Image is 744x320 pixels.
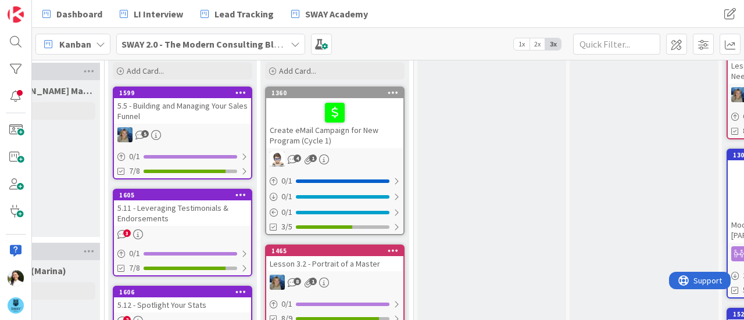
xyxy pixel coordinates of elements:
span: 2x [530,38,545,50]
a: 16055.11 - Leveraging Testimonials & Endorsements0/17/8 [113,189,252,276]
div: 1360 [266,88,403,98]
div: MA [114,127,251,142]
div: Create eMail Campaign for New Program (Cycle 1) [266,98,403,148]
span: Support [24,2,53,16]
div: 0/1 [266,174,403,188]
div: MA [266,275,403,290]
span: 0 / 1 [129,150,140,163]
span: 8 [294,278,301,285]
span: 3 [123,229,131,237]
input: Quick Filter... [573,34,660,55]
b: SWAY 2.0 - The Modern Consulting Blueprint [121,38,305,50]
div: TP [266,152,403,167]
span: 0 / 1 [281,190,292,203]
span: Kanban [59,37,91,51]
span: 3x [545,38,561,50]
img: TP [270,152,285,167]
a: SWAY Academy [284,3,375,24]
img: MA [270,275,285,290]
span: 3/5 [281,221,292,233]
a: LI Interview [113,3,190,24]
div: 0/1 [266,297,403,311]
img: Visit kanbanzone.com [8,6,24,23]
span: 7/8 [129,165,140,177]
span: 0 / 1 [281,175,292,187]
div: 1606 [119,288,251,296]
div: 1605 [119,191,251,199]
span: 0 / 1 [281,206,292,218]
span: 1 [309,278,317,285]
div: 5.12 - Spotlight Your Stats [114,297,251,312]
span: 7/8 [129,262,140,274]
div: 5.5 - Building and Managing Your Sales Funnel [114,98,251,124]
div: Lesson 3.2 - Portrait of a Master [266,256,403,271]
div: 16065.12 - Spotlight Your Stats [114,287,251,312]
img: AK [8,270,24,286]
div: 0/1 [266,205,403,220]
a: 15995.5 - Building and Managing Your Sales FunnelMA0/17/8 [113,87,252,179]
span: 0 / 1 [129,247,140,260]
span: Add Card... [127,66,164,76]
span: Lead Tracking [214,7,274,21]
div: 0/1 [114,246,251,261]
span: 4 [294,154,301,162]
div: 0/1 [266,189,403,204]
span: 0 / 1 [281,298,292,310]
div: 15995.5 - Building and Managing Your Sales Funnel [114,88,251,124]
a: Lead Tracking [194,3,281,24]
div: 1360Create eMail Campaign for New Program (Cycle 1) [266,88,403,148]
div: 1465 [271,247,403,255]
span: 1 [309,154,317,162]
div: 5.11 - Leveraging Testimonials & Endorsements [114,200,251,226]
div: 0/1 [114,149,251,164]
span: Dashboard [56,7,102,21]
div: 16055.11 - Leveraging Testimonials & Endorsements [114,190,251,226]
div: 1599 [119,89,251,97]
div: 1465 [266,246,403,256]
div: 1599 [114,88,251,98]
div: 1605 [114,190,251,200]
span: Add Card... [279,66,316,76]
div: 1606 [114,287,251,297]
span: SWAY Academy [305,7,368,21]
a: Dashboard [35,3,109,24]
img: avatar [8,297,24,314]
div: 1465Lesson 3.2 - Portrait of a Master [266,246,403,271]
div: 1360 [271,89,403,97]
img: MA [117,127,133,142]
span: 5 [141,130,149,138]
span: 1x [514,38,530,50]
span: LI Interview [134,7,183,21]
a: 1360Create eMail Campaign for New Program (Cycle 1)TP0/10/10/13/5 [265,87,405,235]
